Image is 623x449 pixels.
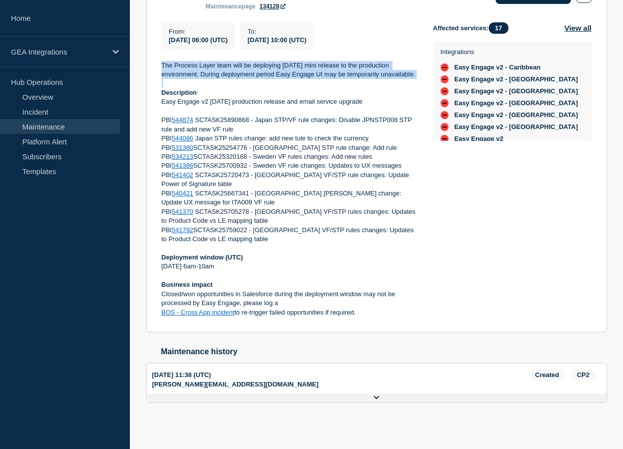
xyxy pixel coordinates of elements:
p: PBI SCTASK25320168 - Sweden VF rules changes: Add new rules [162,152,417,161]
span: Easy Engage v2 - [GEOGRAPHIC_DATA] [454,87,578,95]
p: PBI ​ Japan STP rules change: add new tule to check the currency​ [162,134,417,143]
p: [PERSON_NAME][EMAIL_ADDRESS][DOMAIN_NAME] [152,381,319,388]
strong: Business impact [162,281,213,288]
span: Easy Engage v2 - [GEOGRAPHIC_DATA] [454,75,578,83]
a: 531380 [171,144,193,151]
span: maintenance [206,3,242,10]
p: Integrations [441,48,578,56]
p: PBI ​ SCTASK25720473 - [GEOGRAPHIC_DATA] VF/STP rule changes: Update Power of Signature table​ [162,171,417,189]
span: Easy Engage v2 - [GEOGRAPHIC_DATA] [454,123,578,131]
span: Created [529,369,566,381]
a: 541370 [171,208,193,215]
span: Easy Engage v2 - [GEOGRAPHIC_DATA] [454,111,578,119]
p: PBI ​ SCTASK25667341 - [GEOGRAPHIC_DATA] [PERSON_NAME] change: Update UX message for ITA009 VF rule​ [162,189,417,207]
strong: Description [162,89,197,96]
p: PBI SCTASK25759022 - [GEOGRAPHIC_DATA] VF/STP rules changes: Updates to Product Code vs LE mappin... [162,226,417,244]
span: Affected services: [433,22,513,34]
p: GEA Integrations [11,48,106,56]
p: PBI SCTASK25254776 - [GEOGRAPHIC_DATA] STP rule change: Add rule​ [162,143,417,152]
p: To : [247,28,306,35]
p: page [206,3,256,10]
span: [DATE] 10:00 (UTC) [247,36,306,44]
p: PBI SCTASK25700932 - Sweden VF rule changes: Updates to UX messages [162,161,417,170]
span: [DATE] 06:00 (UTC) [169,36,228,44]
a: 544874 [171,116,193,124]
p: Closed/won opportunities in Salesforce during the deployment window may not be processed by Easy ... [162,290,417,308]
span: Easy Engage v2 - [GEOGRAPHIC_DATA] [454,99,578,107]
div: down [441,75,449,83]
a: 534213 [171,153,193,160]
div: down [441,111,449,119]
a: 541792 [171,226,193,234]
strong: Deployment window (UTC) [162,254,243,261]
div: down [441,123,449,131]
p: PBI ​ SCTASK25705278 - [GEOGRAPHIC_DATA] VF/STP rules changes: Updates to Product Code vs LE mapp... [162,207,417,226]
a: 541402 [171,171,193,179]
a: 541386 [171,162,193,169]
h2: Maintenance history [161,347,607,356]
button: View all [565,22,592,34]
p: PBI ​ SCTASK25890868 - Japan STP/VF rule changes: Disable JPNSTP008 STP rule and add new VF rule​ [162,116,417,134]
span: Easy Engage v2 - Caribbean [454,64,541,71]
p: The Process Layer team will be deploying [DATE] mini release to the production environment. Durin... [162,61,417,79]
span: 17 [489,22,509,34]
div: down [441,135,449,143]
a: BOS - Cross App incident [162,309,234,316]
a: 540421 [171,190,193,197]
div: down [441,87,449,95]
div: down [441,99,449,107]
span: Easy Engage v2 [454,135,504,143]
div: [DATE] 11:38 (UTC) [152,369,529,381]
span: CP2 [570,369,596,381]
p: [DATE] 6am-10am [162,262,417,271]
p: Easy Engage v2 [DATE] production release and email service upgrade [162,97,417,106]
a: 544086 [171,134,193,142]
p: to re-trigger failed opportunities if required. [162,308,417,317]
p: From : [169,28,228,35]
a: 134128 [260,3,285,10]
div: down [441,64,449,71]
